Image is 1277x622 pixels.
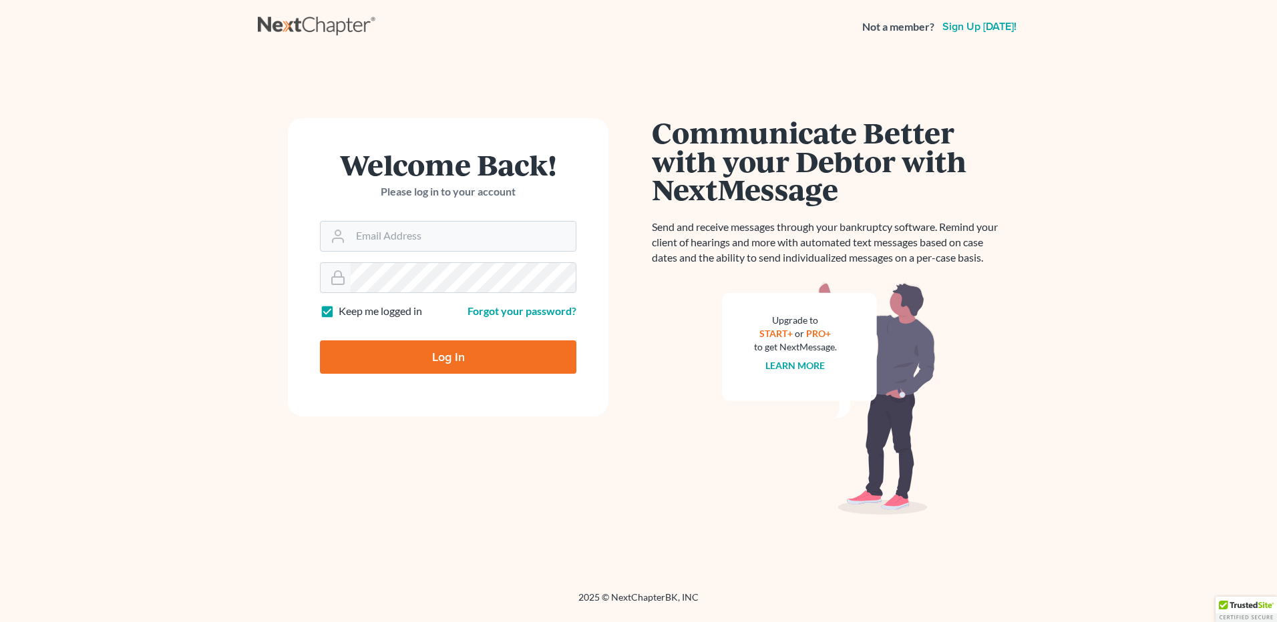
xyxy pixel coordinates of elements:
h1: Welcome Back! [320,150,576,179]
a: Forgot your password? [468,304,576,317]
p: Please log in to your account [320,184,576,200]
a: PRO+ [807,328,832,339]
label: Keep me logged in [339,304,422,319]
span: or [795,328,805,339]
a: START+ [760,328,793,339]
input: Log In [320,340,576,374]
div: 2025 © NextChapterBK, INC [258,591,1019,615]
input: Email Address [351,222,576,251]
p: Send and receive messages through your bankruptcy software. Remind your client of hearings and mo... [652,220,1006,266]
div: Upgrade to [754,314,837,327]
strong: Not a member? [862,19,934,35]
div: TrustedSite Certified [1216,597,1277,622]
a: Learn more [766,360,826,371]
div: to get NextMessage. [754,340,837,354]
a: Sign up [DATE]! [940,21,1019,32]
h1: Communicate Better with your Debtor with NextMessage [652,118,1006,204]
img: nextmessage_bg-59042aed3d76b12b5cd301f8e5b87938c9018125f34e5fa2b7a6b67550977c72.svg [722,282,936,515]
